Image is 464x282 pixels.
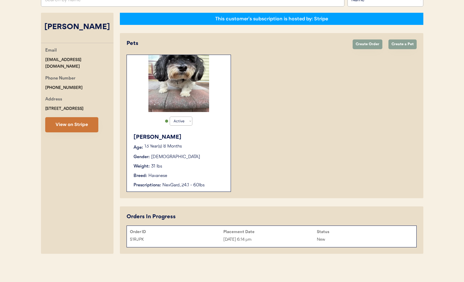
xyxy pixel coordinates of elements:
[45,56,113,70] div: [EMAIL_ADDRESS][DOMAIN_NAME]
[151,154,200,160] div: [DEMOGRAPHIC_DATA]
[45,117,98,132] button: View on Stripe
[353,39,382,49] button: Create Order
[151,163,162,170] div: 31 lbs
[45,84,83,91] div: [PHONE_NUMBER]
[134,133,225,141] div: [PERSON_NAME]
[134,154,150,160] div: Gender:
[317,229,410,234] div: Status
[134,144,143,151] div: Age:
[317,236,410,243] div: New
[45,96,62,104] div: Address
[45,47,57,55] div: Email
[134,173,147,179] div: Breed:
[215,15,328,22] div: This customer's subscription is hosted by: Stripe
[223,236,317,243] div: [DATE] 6:14 pm
[223,229,317,234] div: Placement Date
[130,229,223,234] div: Order ID
[45,75,76,83] div: Phone Number
[134,163,150,170] div: Weight:
[162,182,225,189] div: NexGard, 24.1 - 60lbs
[130,236,223,243] div: S1RJPK
[134,182,161,189] div: Prescriptions:
[148,55,209,112] img: IMG_0554.jpeg
[388,39,417,49] button: Create a Pet
[148,173,167,179] div: Havanese
[41,22,113,33] div: [PERSON_NAME]
[45,105,83,112] div: [STREET_ADDRESS]
[127,213,176,221] div: Orders In Progress
[127,39,347,48] div: Pets
[144,144,225,149] p: 13 Year(s) 8 Months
